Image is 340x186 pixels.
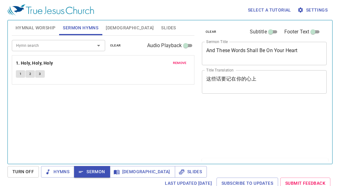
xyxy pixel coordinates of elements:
[248,6,291,14] span: Select a tutorial
[12,168,34,176] span: Turn Off
[79,168,105,176] span: Sermon
[245,4,294,16] button: Select a tutorial
[173,60,187,66] span: remove
[106,42,125,49] button: clear
[7,4,94,16] img: True Jesus Church
[199,100,303,156] iframe: from-child
[110,43,121,48] span: clear
[106,24,154,32] span: [DEMOGRAPHIC_DATA]
[299,6,328,14] span: Settings
[161,24,176,32] span: Slides
[202,28,220,36] button: clear
[41,166,74,178] button: Hymns
[110,166,175,178] button: [DEMOGRAPHIC_DATA]
[94,41,103,50] button: Open
[63,24,98,32] span: Sermon Hymns
[147,42,182,49] span: Audio Playback
[169,59,190,67] button: remove
[16,24,56,32] span: Hymnal Worship
[206,47,323,59] textarea: And These Words Shall Be On Your Heart
[39,71,41,77] span: 3
[46,168,69,176] span: Hymns
[115,168,170,176] span: [DEMOGRAPHIC_DATA]
[175,166,207,178] button: Slides
[35,70,44,78] button: 3
[16,70,25,78] button: 1
[74,166,110,178] button: Sermon
[16,59,54,67] button: 1. Holy, Holy, Holy
[20,71,21,77] span: 1
[16,59,53,67] b: 1. Holy, Holy, Holy
[7,166,39,178] button: Turn Off
[29,71,31,77] span: 2
[206,29,217,35] span: clear
[250,28,267,36] span: Subtitle
[26,70,35,78] button: 2
[206,76,323,88] textarea: 这些话要记在你的心上
[296,4,330,16] button: Settings
[284,28,310,36] span: Footer Text
[180,168,202,176] span: Slides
